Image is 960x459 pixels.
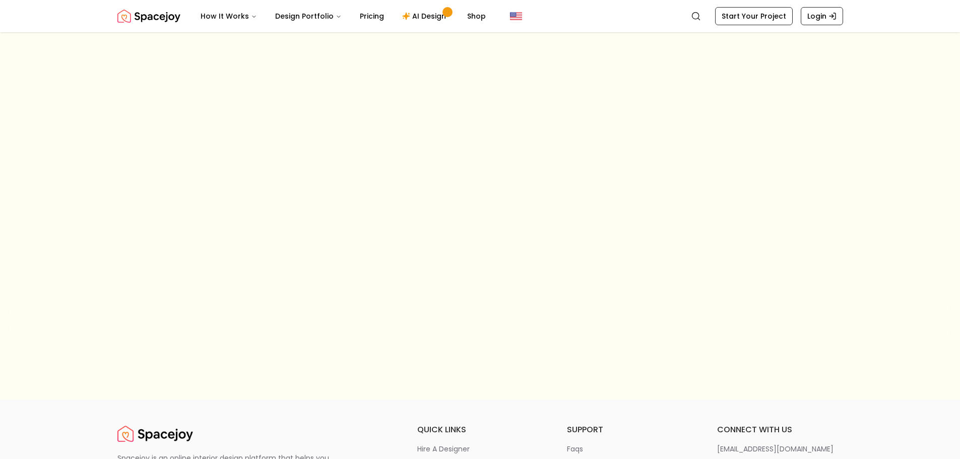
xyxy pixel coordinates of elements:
[417,444,470,454] p: hire a designer
[352,6,392,26] a: Pricing
[801,7,843,25] a: Login
[267,6,350,26] button: Design Portfolio
[117,424,193,444] img: Logotipo de Spacejoy
[394,6,457,26] a: AI Design
[567,424,693,436] h6: support
[715,7,793,25] a: Start Your Project
[717,444,843,454] a: [EMAIL_ADDRESS][DOMAIN_NAME]
[117,6,180,26] img: Logotipo de Spacejoy
[567,444,583,454] p: faqs
[510,10,522,22] img: Estados Unidos
[117,424,193,444] a: Alegría espacial
[717,444,834,454] p: [EMAIL_ADDRESS][DOMAIN_NAME]
[193,6,265,26] button: How It Works
[567,444,693,454] a: faqs
[717,424,843,436] h6: connect with us
[417,444,543,454] a: hire a designer
[193,6,494,26] nav: Principal
[459,6,494,26] a: Shop
[117,6,180,26] a: Alegría espacial
[417,424,543,436] h6: quick links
